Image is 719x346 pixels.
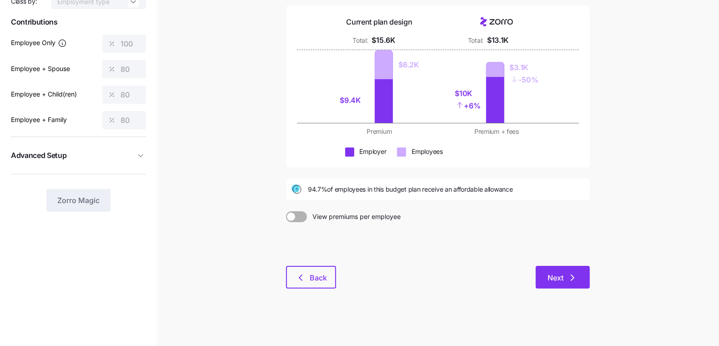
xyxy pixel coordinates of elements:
button: Zorro Magic [46,189,111,212]
span: 94.7% of employees in this budget plan receive an affordable allowance [308,185,513,194]
button: Next [536,266,590,289]
label: Employee + Child(ren) [11,89,77,99]
span: Zorro Magic [57,195,100,206]
span: View premiums per employee [307,211,401,222]
div: Current plan design [347,16,412,28]
button: Advanced Setup [11,144,146,167]
div: Premium [326,127,432,136]
div: $6.2K [398,59,418,71]
div: $15.6K [372,35,395,46]
div: Employer [360,147,387,156]
label: Employee + Family [11,115,67,125]
div: - 50% [510,73,538,86]
span: Advanced Setup [11,150,67,161]
label: Employee Only [11,38,67,48]
button: Back [286,266,336,289]
div: Total: [352,36,368,45]
span: Contributions [11,16,146,28]
div: Premium + fees [443,127,550,136]
div: Total: [468,36,483,45]
div: $3.1K [510,62,538,73]
span: Back [310,272,327,283]
label: Employee + Spouse [11,64,70,74]
div: $9.4K [340,95,369,106]
div: $10K [455,88,481,99]
span: Next [548,272,563,283]
div: + 6% [455,99,481,112]
div: Employees [412,147,442,156]
div: $13.1K [487,35,508,46]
